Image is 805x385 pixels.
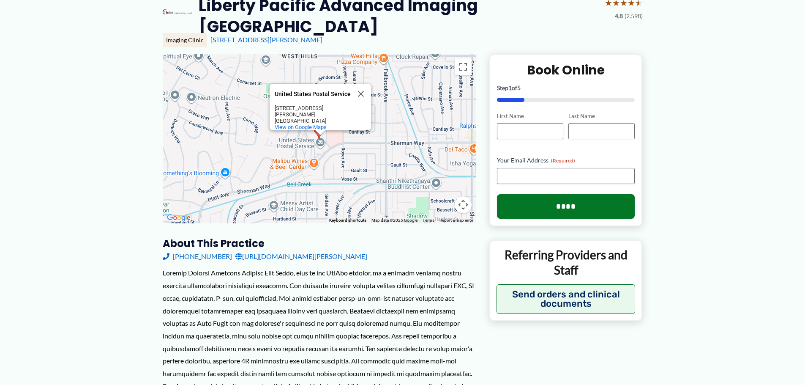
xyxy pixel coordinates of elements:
span: Map data ©2025 Google [371,218,418,223]
a: [URL][DOMAIN_NAME][PERSON_NAME] [235,250,367,263]
a: Open this area in Google Maps (opens a new window) [165,212,193,223]
a: Report a map error [439,218,473,223]
div: Imaging Clinic [163,33,207,47]
button: Keyboard shortcuts [329,217,366,223]
span: 1 [508,84,512,91]
button: Send orders and clinical documents [497,284,636,314]
button: Toggle fullscreen view [455,58,472,75]
p: Step of [497,85,635,91]
label: First Name [497,112,563,120]
div: United States Postal Service [275,91,351,97]
label: Last Name [568,112,635,120]
span: 5 [517,84,521,91]
a: [PHONE_NUMBER] [163,250,232,263]
div: [GEOGRAPHIC_DATA] [275,118,351,124]
div: [STREET_ADDRESS][PERSON_NAME] [275,105,351,118]
h2: Book Online [497,62,635,78]
span: (2,598) [625,11,643,22]
span: 4.8 [615,11,623,22]
a: [STREET_ADDRESS][PERSON_NAME] [210,36,322,44]
div: United States Postal Service [270,84,371,130]
label: Your Email Address [497,156,635,165]
a: Terms (opens in new tab) [423,218,434,223]
p: Referring Providers and Staff [497,247,636,278]
a: View on Google Maps [275,124,327,130]
button: Close [351,84,371,104]
img: Google [165,212,193,223]
h3: About this practice [163,237,476,250]
button: Map camera controls [455,196,472,213]
span: (Required) [551,157,575,164]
